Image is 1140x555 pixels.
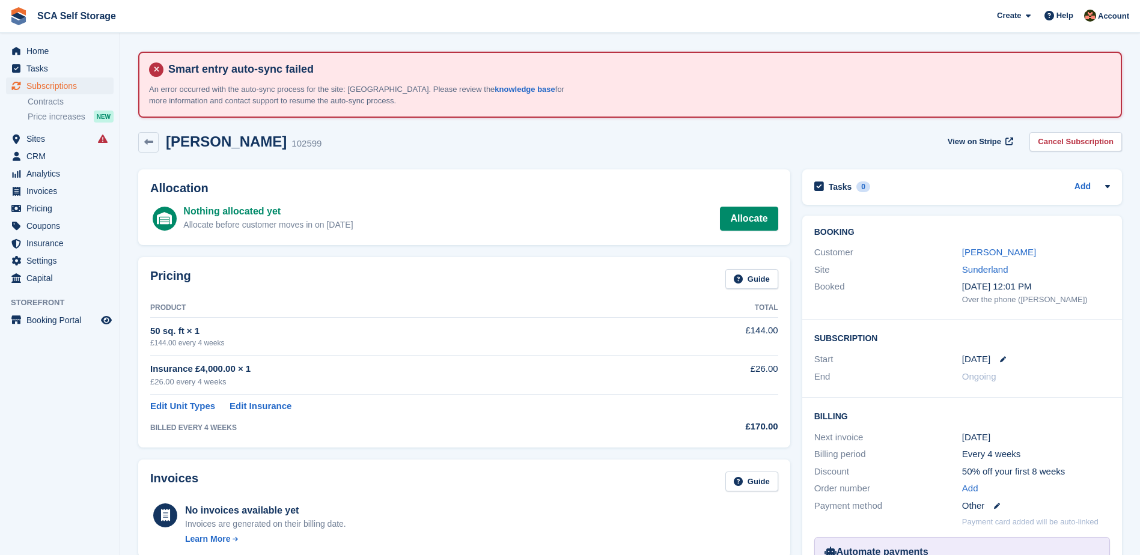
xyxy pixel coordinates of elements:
a: Contracts [28,96,114,108]
div: 50 sq. ft × 1 [150,324,660,338]
span: Settings [26,252,99,269]
a: Price increases NEW [28,110,114,123]
span: Coupons [26,217,99,234]
div: Booked [814,280,962,305]
div: £144.00 every 4 weeks [150,338,660,348]
img: stora-icon-8386f47178a22dfd0bd8f6a31ec36ba5ce8667c1dd55bd0f319d3a0aa187defe.svg [10,7,28,25]
div: Start [814,353,962,366]
a: Cancel Subscription [1029,132,1122,152]
span: Help [1056,10,1073,22]
a: [PERSON_NAME] [962,247,1036,257]
span: Subscriptions [26,77,99,94]
div: 50% off your first 8 weeks [962,465,1110,479]
div: Invoices are generated on their billing date. [185,518,346,530]
span: CRM [26,148,99,165]
span: Tasks [26,60,99,77]
h2: Subscription [814,332,1110,344]
span: Storefront [11,297,120,309]
div: [DATE] 12:01 PM [962,280,1110,294]
div: Billing period [814,447,962,461]
td: £144.00 [660,317,778,355]
a: menu [6,165,114,182]
h2: Invoices [150,472,198,491]
div: Every 4 weeks [962,447,1110,461]
h2: Tasks [829,181,852,192]
a: Preview store [99,313,114,327]
div: Customer [814,246,962,259]
div: Over the phone ([PERSON_NAME]) [962,294,1110,306]
div: Next invoice [814,431,962,444]
a: Learn More [185,533,346,545]
h4: Smart entry auto-sync failed [163,62,1111,76]
span: Home [26,43,99,59]
span: Pricing [26,200,99,217]
div: BILLED EVERY 4 WEEKS [150,422,660,433]
div: Learn More [185,533,230,545]
th: Product [150,299,660,318]
div: Payment method [814,499,962,513]
a: Guide [725,472,778,491]
p: An error occurred with the auto-sync process for the site: [GEOGRAPHIC_DATA]. Please review the f... [149,83,570,107]
a: SCA Self Storage [32,6,121,26]
div: 0 [856,181,870,192]
a: menu [6,183,114,199]
span: Booking Portal [26,312,99,329]
span: Account [1098,10,1129,22]
a: menu [6,60,114,77]
div: Order number [814,482,962,496]
a: menu [6,217,114,234]
p: Payment card added will be auto-linked [962,516,1099,528]
i: Smart entry sync failures have occurred [98,134,108,144]
span: Sites [26,130,99,147]
div: Other [962,499,1110,513]
a: menu [6,200,114,217]
div: Site [814,263,962,277]
div: £170.00 [660,420,778,434]
a: menu [6,312,114,329]
a: menu [6,77,114,94]
h2: Billing [814,410,1110,422]
th: Total [660,299,778,318]
span: Create [997,10,1021,22]
a: menu [6,130,114,147]
h2: [PERSON_NAME] [166,133,287,150]
a: menu [6,43,114,59]
div: Allocate before customer moves in on [DATE] [183,219,353,231]
div: No invoices available yet [185,503,346,518]
a: Edit Unit Types [150,399,215,413]
span: View on Stripe [948,136,1001,148]
div: £26.00 every 4 weeks [150,376,660,388]
a: View on Stripe [943,132,1016,152]
h2: Booking [814,228,1110,237]
div: Discount [814,465,962,479]
span: Capital [26,270,99,287]
a: menu [6,252,114,269]
span: Insurance [26,235,99,252]
div: Insurance £4,000.00 × 1 [150,362,660,376]
a: menu [6,235,114,252]
span: Price increases [28,111,85,123]
div: Nothing allocated yet [183,204,353,219]
img: Sarah Race [1084,10,1096,22]
time: 2025-08-23 00:00:00 UTC [962,353,990,366]
span: Ongoing [962,371,996,381]
div: 102599 [291,137,322,151]
div: End [814,370,962,384]
div: [DATE] [962,431,1110,444]
a: Add [1074,180,1091,194]
h2: Allocation [150,181,778,195]
a: Guide [725,269,778,289]
a: Edit Insurance [230,399,291,413]
span: Analytics [26,165,99,182]
td: £26.00 [660,356,778,395]
div: NEW [94,111,114,123]
a: knowledge base [495,85,555,94]
h2: Pricing [150,269,191,289]
span: Invoices [26,183,99,199]
a: Sunderland [962,264,1008,274]
a: menu [6,270,114,287]
a: Allocate [720,207,778,231]
a: menu [6,148,114,165]
a: Add [962,482,978,496]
